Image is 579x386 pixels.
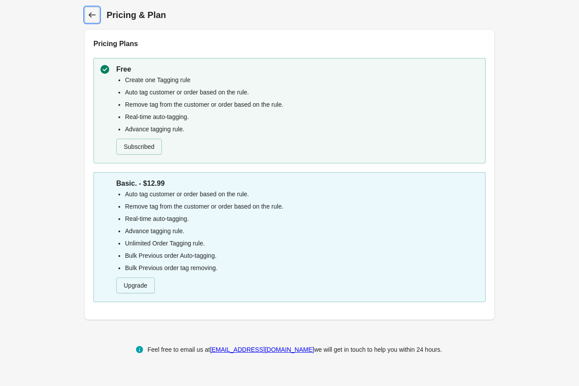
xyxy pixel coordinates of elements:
li: Auto tag customer or order based on the rule. [125,88,479,97]
li: Create one Tagging rule [125,76,479,84]
button: Upgrade [116,278,155,293]
button: Subscribed [116,139,162,155]
li: Unlimited Order Tagging rule. [125,239,479,248]
p: Free [116,64,479,75]
li: Auto tag customer or order based on the rule. [125,190,479,198]
li: Remove tag from the customer or order based on the rule. [125,202,479,211]
li: Real-time auto-tagging. [125,112,479,121]
li: Remove tag from the customer or order based on the rule. [125,100,479,109]
li: Advance tagging rule. [125,125,479,133]
div: Feel free to email us at we will get in touch to help you within 24 hours. [147,344,442,355]
h2: Pricing Plans [93,39,486,49]
p: Basic. - $12.99 [116,178,479,189]
a: [EMAIL_ADDRESS][DOMAIN_NAME] [210,346,314,353]
li: Real-time auto-tagging. [125,214,479,223]
li: Bulk Previous order Auto-tagging. [125,251,479,260]
li: Advance tagging rule. [125,227,479,235]
li: Bulk Previous order tag removing. [125,263,479,272]
h1: Pricing & Plan [107,9,494,21]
